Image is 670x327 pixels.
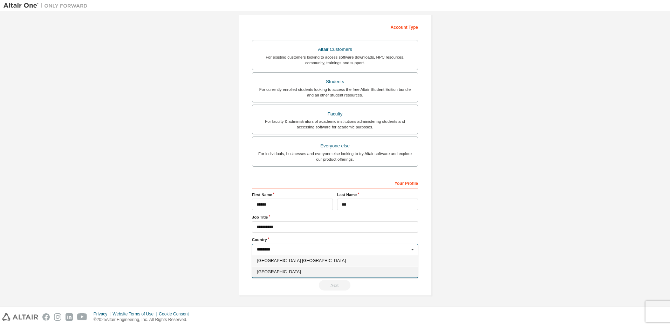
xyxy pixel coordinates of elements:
div: Account Type [252,21,418,32]
div: For faculty & administrators of academic institutions administering students and accessing softwa... [257,119,413,130]
img: instagram.svg [54,313,61,321]
span: [GEOGRAPHIC_DATA] [GEOGRAPHIC_DATA] [257,259,413,263]
div: For currently enrolled students looking to access the free Altair Student Edition bundle and all ... [257,87,413,98]
img: youtube.svg [77,313,87,321]
div: For individuals, businesses and everyone else looking to try Altair software and explore our prod... [257,151,413,162]
span: [GEOGRAPHIC_DATA] [257,270,413,274]
div: Students [257,77,413,87]
div: Cookie Consent [159,311,193,317]
div: Privacy [94,311,112,317]
label: Last Name [337,192,418,198]
p: © 2025 Altair Engineering, Inc. All Rights Reserved. [94,317,193,323]
img: altair_logo.svg [2,313,38,321]
label: Country [252,237,418,242]
label: First Name [252,192,333,198]
div: Faculty [257,109,413,119]
img: linkedin.svg [66,313,73,321]
div: Website Terms of Use [112,311,159,317]
div: Your Profile [252,177,418,188]
div: For existing customers looking to access software downloads, HPC resources, community, trainings ... [257,54,413,66]
label: Job Title [252,214,418,220]
img: Altair One [4,2,91,9]
img: facebook.svg [42,313,50,321]
div: Altair Customers [257,45,413,54]
div: Read and acccept EULA to continue [252,280,418,291]
div: Everyone else [257,141,413,151]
